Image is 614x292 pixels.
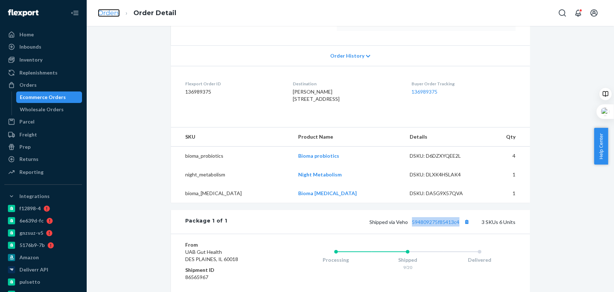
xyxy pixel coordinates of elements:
div: 6e639d-fc [19,217,44,224]
a: Reporting [4,166,82,178]
div: Parcel [19,118,35,125]
dt: Shipment ID [185,266,271,274]
div: Orders [19,81,37,89]
td: 4 [483,147,529,166]
dt: Buyer Order Tracking [411,81,515,87]
a: Ecommerce Orders [16,91,82,103]
div: 9/20 [372,264,444,270]
button: Open Search Box [555,6,569,20]
div: DSKU: DLXK4HSLAK4 [410,171,477,178]
div: 5176b9-7b [19,242,45,249]
div: Delivered [444,256,515,264]
a: Home [4,29,82,40]
div: Returns [19,156,38,163]
div: Inventory [19,56,42,63]
ol: breadcrumbs [92,3,182,24]
div: gnzsuz-v5 [19,229,43,237]
a: Inventory [4,54,82,66]
a: Freight [4,129,82,140]
span: Order History [330,52,364,59]
img: Flexport logo [8,9,38,17]
th: Product Name [292,127,404,147]
span: Shipped via Veho [369,219,472,225]
a: Prep [4,141,82,153]
div: DSKU: DA5G9X57QVA [410,190,477,197]
a: gnzsuz-v5 [4,227,82,239]
td: bioma_probiotics [171,147,292,166]
div: pulsetto [19,278,40,286]
div: Wholesale Orders [20,106,64,113]
button: Open notifications [571,6,585,20]
th: Details [404,127,483,147]
button: Integrations [4,190,82,202]
th: SKU [171,127,292,147]
td: night_metabolism [171,165,292,184]
button: Copy tracking number [462,217,472,226]
a: Bioma [MEDICAL_DATA] [298,190,357,196]
a: f12898-4 [4,203,82,214]
div: Reporting [19,169,44,176]
div: Amazon [19,254,39,261]
a: Bioma probiotics [298,153,339,159]
a: Inbounds [4,41,82,53]
td: 1 [483,165,529,184]
div: Prep [19,143,31,151]
div: Replenishments [19,69,58,76]
div: f12898-4 [19,205,41,212]
th: Qty [483,127,529,147]
button: Help Center [594,128,608,165]
a: Returns [4,153,82,165]
td: bioma_[MEDICAL_DATA] [171,184,292,203]
button: Open account menu [587,6,601,20]
div: Home [19,31,34,38]
a: 5176b9-7b [4,239,82,251]
a: 136989375 [411,89,437,95]
dt: From [185,241,271,248]
div: Processing [300,256,372,264]
a: Replenishments [4,67,82,78]
td: 1 [483,184,529,203]
a: Wholesale Orders [16,104,82,115]
dd: 136989375 [185,88,281,95]
div: DSKU: D6DZXYQEE2L [410,152,477,160]
a: 594809275f85413c4 [412,219,459,225]
div: Shipped [372,256,444,264]
div: Inbounds [19,43,41,50]
dd: 86565967 [185,274,271,281]
a: Orders [98,9,120,17]
button: Close Navigation [68,6,82,20]
dt: Flexport Order ID [185,81,281,87]
div: Deliverr API [19,266,48,273]
dt: Destination [293,81,400,87]
a: Amazon [4,252,82,263]
a: pulsetto [4,276,82,288]
a: Deliverr API [4,264,82,275]
a: Parcel [4,116,82,127]
div: Package 1 of 1 [185,217,227,226]
a: Order Detail [133,9,176,17]
div: 3 SKUs 6 Units [227,217,515,226]
a: 6e639d-fc [4,215,82,226]
a: Orders [4,79,82,91]
div: Ecommerce Orders [20,94,66,101]
a: Night Metabolism [298,171,342,178]
span: [PERSON_NAME] [STREET_ADDRESS] [293,89,340,102]
span: UAB Gut Health DES PLAINES, IL 60018 [185,249,238,262]
div: Freight [19,131,37,138]
div: Integrations [19,193,50,200]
